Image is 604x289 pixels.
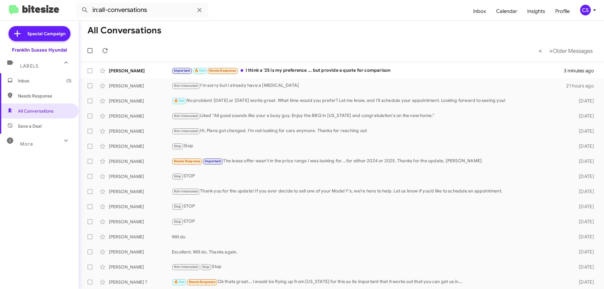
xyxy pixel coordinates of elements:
div: Stop [172,263,569,270]
span: Important [205,159,221,163]
span: Not-Interested [174,84,198,88]
span: Special Campaign [27,31,65,37]
a: Calendar [491,2,522,20]
div: [PERSON_NAME] [109,203,172,210]
button: Previous [535,44,546,57]
div: STOP [172,173,569,180]
span: 🔥 Hot [174,99,185,103]
div: [DATE] [569,264,599,270]
div: [PERSON_NAME] [109,128,172,134]
span: Inbox [18,78,71,84]
div: The lease offer wasn't in the price range I was looking for....for either 2024 or 2025. Thanks fo... [172,158,569,165]
a: Special Campaign [8,26,70,41]
div: [DATE] [569,158,599,164]
div: [DATE] [569,219,599,225]
span: Stop [174,144,182,148]
span: Not-Interested [174,129,198,133]
button: Next [545,44,596,57]
div: [DATE] [569,203,599,210]
span: Stop [174,174,182,178]
div: [PERSON_NAME] [109,83,172,89]
div: [PERSON_NAME] [109,219,172,225]
div: Will do [172,234,569,240]
span: 🔥 Hot [174,280,185,284]
div: [PERSON_NAME] [109,143,172,149]
div: 21 hours ago [566,83,599,89]
span: Needs Response [209,69,236,73]
h1: All Conversations [87,25,161,36]
div: No problem! [DATE] or [DATE] works great. What time would you prefer? Let me know, and I’ll sched... [172,97,569,104]
span: Stop [202,265,210,269]
span: More [20,141,33,147]
div: I'm sorry but I already have a [MEDICAL_DATA] [172,82,566,89]
div: [PERSON_NAME] [109,249,172,255]
span: Stop [174,204,182,208]
nav: Page navigation example [535,44,596,57]
div: [PERSON_NAME] [109,234,172,240]
span: Older Messages [553,47,593,54]
div: [DATE] [569,113,599,119]
div: [DATE] [569,234,599,240]
div: Ok thats great... i would be flying up from [US_STATE] for this so its important that it works ou... [172,278,569,286]
div: I think a '25 is my preference ... but provide a quote for comparison [172,67,564,74]
span: (1) [66,78,71,84]
div: Excellent. Will do. Thanks again. [172,249,569,255]
a: Inbox [468,2,491,20]
span: Not-Interested [174,189,198,193]
div: Franklin Sussex Hyundai [12,47,67,53]
button: CS [575,5,597,15]
a: Insights [522,2,550,20]
div: [PERSON_NAME] [109,113,172,119]
div: CS [580,5,591,15]
div: [DATE] [569,98,599,104]
input: Search [76,3,208,18]
div: [DATE] [569,173,599,180]
div: Liked “All good sounds like your a busy guy. Enjoy the BBQ in [US_STATE] and congratulation's on ... [172,112,569,119]
div: [PERSON_NAME] [109,264,172,270]
span: Not-Interested [174,114,198,118]
div: [PERSON_NAME] ? [109,279,172,285]
span: Save a Deal [18,123,42,129]
div: Thank you for the update! If you ever decide to sell one of your Model Y's, we’re here to help. L... [172,188,569,195]
div: [DATE] [569,128,599,134]
span: 🔥 Hot [194,69,205,73]
div: [DATE] [569,249,599,255]
div: STOP [172,218,569,225]
a: Profile [550,2,575,20]
div: 3 minutes ago [564,68,599,74]
span: Needs Response [174,159,201,163]
span: Not-Interested [174,265,198,269]
div: [PERSON_NAME] [109,158,172,164]
div: [PERSON_NAME] [109,98,172,104]
span: Needs Response [189,280,215,284]
span: « [539,47,542,55]
span: Needs Response [18,93,71,99]
div: [DATE] [569,143,599,149]
span: All Conversations [18,108,53,114]
span: Important [174,69,190,73]
div: [DATE] [569,279,599,285]
div: Hi, Plans got changed. I'm not looking for cars anymore. Thanks for reaching out [172,127,569,135]
span: Labels [20,63,38,69]
div: [DATE] [569,188,599,195]
div: [PERSON_NAME] [109,188,172,195]
div: STOP [172,203,569,210]
div: Stop [172,142,569,150]
div: [PERSON_NAME] [109,68,172,74]
span: » [549,47,553,55]
div: [PERSON_NAME] [109,173,172,180]
span: Stop [174,220,182,224]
